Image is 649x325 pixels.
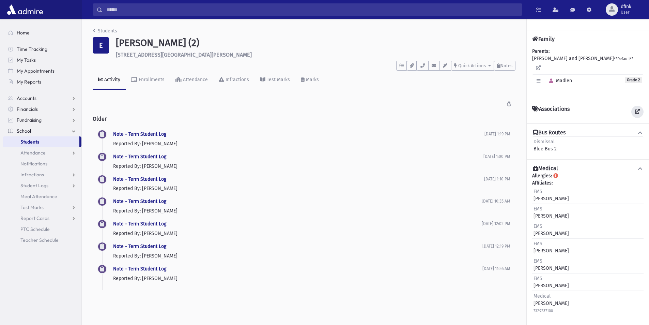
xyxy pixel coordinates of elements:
span: [DATE] 12:19 PM [482,244,510,249]
span: My Tasks [17,57,36,63]
b: Affiliates: [532,180,553,186]
a: Note - Term Student Log [113,198,166,204]
span: Attendance [20,150,46,156]
p: Reported By: [PERSON_NAME] [113,252,482,260]
p: Reported By: [PERSON_NAME] [113,163,483,170]
b: Allergies: [532,173,552,179]
a: Report Cards [3,213,81,224]
a: Meal Attendance [3,191,81,202]
span: My Appointments [17,68,55,74]
h4: Medical [533,165,558,172]
p: Reported By: [PERSON_NAME] [113,275,482,282]
span: Grade 2 [625,77,642,83]
div: [PERSON_NAME] [534,293,569,314]
a: PTC Schedule [3,224,81,235]
a: Fundraising [3,115,81,125]
a: Attendance [3,147,81,158]
p: Reported By: [PERSON_NAME] [113,185,484,192]
a: Notifications [3,158,81,169]
span: [DATE] 11:56 AM [482,266,510,271]
span: Infractions [20,172,44,178]
span: EMS [534,223,542,229]
a: Home [3,27,81,38]
span: Time Tracking [17,46,47,52]
span: Accounts [17,95,36,101]
h1: [PERSON_NAME] (2) [116,37,515,49]
span: EMS [534,206,542,212]
div: [PERSON_NAME] [534,188,569,202]
a: Students [3,136,79,147]
div: Marks [305,77,319,83]
span: School [17,128,31,134]
a: Students [93,28,117,34]
span: Teacher Schedule [20,237,59,243]
a: Accounts [3,93,81,104]
button: Bus Routes [532,129,644,136]
div: [PERSON_NAME] [534,205,569,220]
a: Test Marks [3,202,81,213]
a: Marks [295,71,324,90]
span: PTC Schedule [20,226,50,232]
a: Test Marks [254,71,295,90]
button: Notes [494,61,515,71]
a: School [3,125,81,136]
div: Attendance [182,77,208,83]
div: [PERSON_NAME] [534,240,569,254]
span: [DATE] 10:35 AM [482,199,510,204]
span: Students [20,139,39,145]
span: Home [17,30,30,36]
h4: Bus Routes [533,129,566,136]
span: EMS [534,258,542,264]
a: Note - Term Student Log [113,131,166,137]
h2: Older [93,110,515,128]
span: Student Logs [20,182,48,189]
span: Quick Actions [458,63,486,68]
span: [DATE] 1:00 PM [483,154,510,159]
a: Attendance [170,71,213,90]
p: Reported By: [PERSON_NAME] [113,140,484,147]
b: Parents: [532,48,550,54]
nav: breadcrumb [93,27,117,37]
span: Test Marks [20,204,44,210]
button: Quick Actions [451,61,494,71]
img: AdmirePro [5,3,45,16]
h4: Associations [532,106,570,118]
span: [DATE] 1:10 PM [484,177,510,181]
h6: [STREET_ADDRESS][GEOGRAPHIC_DATA][PERSON_NAME] [116,51,515,58]
a: Note - Term Student Log [113,154,166,160]
span: Madlen [546,78,572,84]
div: Blue Bus 2 [534,138,557,152]
span: EMS [534,241,542,247]
span: Notes [500,63,512,68]
input: Search [103,3,522,16]
span: Dismissal [534,139,555,145]
div: [PERSON_NAME] [534,275,569,289]
span: Notifications [20,161,47,167]
a: Note - Term Student Log [113,221,166,227]
div: Test Marks [265,77,290,83]
span: [DATE] 12:02 PM [482,221,510,226]
a: My Appointments [3,65,81,76]
p: Reported By: [PERSON_NAME] [113,230,482,237]
span: User [621,10,631,15]
div: [PERSON_NAME] and [PERSON_NAME] [532,48,644,94]
div: E [93,37,109,54]
a: Enrollments [126,71,170,90]
span: dfink [621,4,631,10]
div: [PERSON_NAME] [534,257,569,272]
span: Report Cards [20,215,49,221]
a: Activity [93,71,126,90]
span: Financials [17,106,38,112]
button: Medical [532,165,644,172]
a: Student Logs [3,180,81,191]
a: Note - Term Student Log [113,266,166,272]
span: EMS [534,189,542,194]
a: Teacher Schedule [3,235,81,246]
h4: Family [532,36,555,42]
a: Infractions [3,169,81,180]
div: [PERSON_NAME] [534,223,569,237]
small: 7329237100 [534,309,553,313]
span: Medical [534,293,551,299]
a: Financials [3,104,81,115]
span: My Reports [17,79,41,85]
